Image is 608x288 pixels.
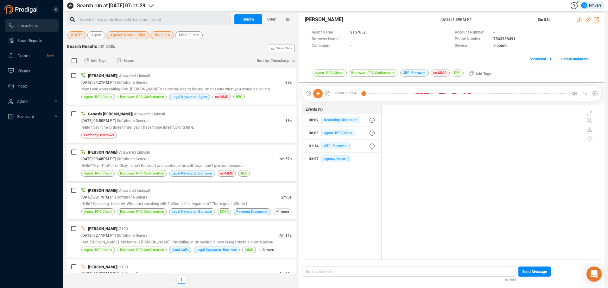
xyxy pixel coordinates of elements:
[331,89,364,98] span: 00:00 / 03:54
[321,130,355,136] span: Agent: RPC Check
[117,265,128,269] span: | 2100
[117,74,150,78] span: | Answered Linkcall
[385,107,601,259] div: grid
[312,29,347,36] span: Agent Name :
[522,267,547,277] span: Send Message
[81,157,115,161] span: [DATE] 03:48PM PT
[5,64,59,77] li: Visuals
[431,70,450,77] span: no-MMD
[560,54,588,64] span: + more metadata
[120,170,164,176] span: Borrower: RPC Confirmation
[77,2,145,9] span: Search run at [DATE] 07:11:29
[67,106,296,143] div: Genesis [PERSON_NAME]| Answered Linkcall[DATE] 03:50PM PT| Softphone General19sHello? Say it hell...
[88,150,117,155] span: [PERSON_NAME]
[81,233,115,238] span: [DATE] 02:11PM PT
[220,170,233,176] span: no-MMD
[8,34,54,47] a: Smart Reports
[267,14,276,24] span: Clear
[455,29,490,36] span: Account Number :
[132,112,165,116] span: | Answered Linkcall
[172,209,212,215] span: Legal Keywords: Borrower
[172,94,207,100] span: Legal Keywords: Agent
[172,170,212,176] span: Legal Keywords: Borrower
[475,69,491,79] span: Add Tags
[81,202,247,206] span: Hello? Speaking. I'm sorry. Who am I speaking with? What is it in regards to? That's great. What's t
[493,29,495,36] span: -
[172,279,175,282] span: left
[245,247,253,253] span: MMD
[279,272,292,276] span: 4m 50s
[350,43,351,49] span: -
[17,69,30,73] span: Visuals
[81,80,115,85] span: [DATE] 04:21PM PT
[312,43,347,49] span: Campaign :
[91,31,101,39] span: Agent
[455,43,490,49] span: Service :
[88,112,132,116] span: Genesis [PERSON_NAME]
[5,80,59,92] li: Inbox
[8,19,54,32] a: Interactions
[154,31,170,39] span: Tags • 16
[99,44,115,49] span: 32 Calls
[81,195,115,199] span: [DATE] 03:19PM PT
[5,34,59,47] li: Smart Reports
[243,14,254,24] span: Search
[120,247,164,253] span: Borrower: RPC Confirmation
[257,56,289,66] span: Sort by: Timestamp
[81,272,115,276] span: [DATE] 02:00PM PT
[253,56,296,66] button: Sort by: Timestamp
[115,119,149,123] span: | Softphone General
[81,125,194,130] span: Hello? Say it hello three times. Say, I have those three fucking time.
[281,195,292,199] span: 2m 0s
[493,43,508,49] span: inbound
[178,276,185,283] a: 1
[5,19,59,32] li: Interactions
[302,153,381,165] button: 03:37Agency Name
[17,23,38,28] span: Interactions
[123,56,135,66] span: Export
[583,2,586,9] span: R
[196,247,237,253] span: Legal Keywords: Borrower
[302,140,381,152] button: 01:14CBR: Borrower
[279,233,292,238] span: 7m 11s
[117,188,150,193] span: | Answered Linkcall
[17,114,34,119] span: Scorecard
[117,150,150,155] span: | Answered Linkcall
[115,80,149,85] span: | Softphone General
[586,267,602,282] div: Open Intercom Messenger
[187,279,191,282] span: right
[274,208,292,215] span: +1 more
[117,227,128,231] span: | 2100
[302,114,381,126] button: 00:02Recording Disclosure
[67,68,296,105] div: [PERSON_NAME]| Answered Linkcall[DATE] 04:21PM PT| Softphone General39sMay I ask who's calling? N...
[350,29,366,36] span: 2157652
[110,31,145,39] span: Agency Name • CRM
[88,188,117,193] span: [PERSON_NAME]
[169,276,178,284] button: left
[84,132,114,138] span: Profanity: Borrower
[172,247,189,253] span: Good Calls
[309,128,319,138] div: 00:05
[120,209,164,215] span: Borrower: RPC Confirmation
[88,227,117,231] span: [PERSON_NAME]
[179,31,199,39] span: More Filters
[526,54,555,64] button: Scorecard • 1
[220,209,229,215] span: MMD
[305,16,343,23] span: [PERSON_NAME]
[313,70,347,77] span: Agent: RPC Check
[120,94,164,100] span: Borrower: RPC Confirmation
[115,157,149,161] span: | Softphone General
[106,31,149,39] button: Agency Name • CRM
[465,69,495,79] button: Add Tags
[215,94,228,100] span: no-MMD
[81,87,270,91] span: May I ask who's calling? No. [PERSON_NAME] has mental health issues. I'm not sure what you would ...
[5,49,59,62] li: Exports
[84,170,112,176] span: Agent: RPC Check
[285,80,292,85] span: 39s
[67,221,296,258] div: [PERSON_NAME]| 2100[DATE] 02:11PM PT| Softphone General7m 11sHey, [PERSON_NAME]. My name is [PERS...
[440,17,530,22] span: [DATE] 1:39PM PT
[455,36,490,43] span: Phone Number :
[4,5,39,14] img: prodigal-logo
[113,56,138,66] button: Export
[17,39,42,43] span: Smart Reports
